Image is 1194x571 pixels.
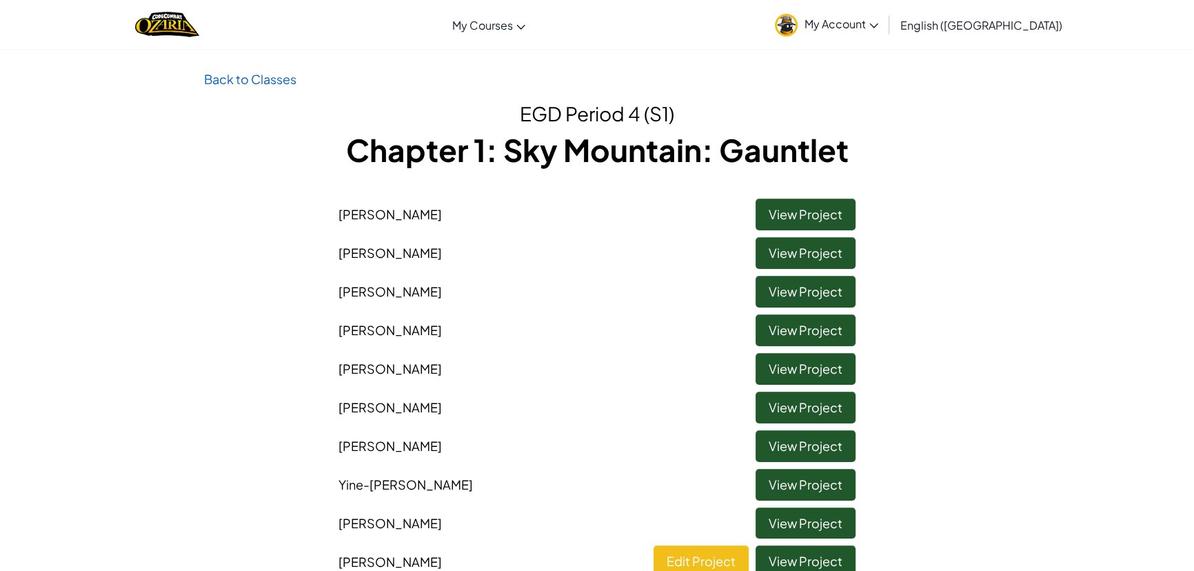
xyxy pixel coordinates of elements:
img: Home [135,10,199,39]
h2: EGD Period 4 (S1) [204,99,990,128]
a: View Project [756,430,856,462]
a: View Project [756,276,856,308]
a: View Project [756,237,856,269]
span: [PERSON_NAME] [338,283,442,299]
a: Back to Classes [204,71,296,87]
a: View Project [756,469,856,501]
span: Yine-[PERSON_NAME] [338,477,473,492]
a: My Account [768,3,885,46]
span: [PERSON_NAME] [338,361,442,377]
span: My Account [805,17,878,31]
a: View Project [756,508,856,539]
a: View Project [756,392,856,423]
a: View Project [756,314,856,346]
span: [PERSON_NAME] [338,399,442,415]
a: My Courses [445,6,532,43]
a: Ozaria by CodeCombat logo [135,10,199,39]
span: [PERSON_NAME] [338,554,442,570]
a: English ([GEOGRAPHIC_DATA]) [893,6,1069,43]
a: View Project [756,199,856,230]
h1: Chapter 1: Sky Mountain: Gauntlet [204,128,990,171]
span: My Courses [452,18,513,32]
span: [PERSON_NAME] [338,245,442,261]
img: avatar [775,14,798,37]
span: [PERSON_NAME] [338,322,442,338]
span: [PERSON_NAME] [338,515,442,531]
span: [PERSON_NAME] [338,438,442,454]
span: [PERSON_NAME] [338,206,442,222]
span: English ([GEOGRAPHIC_DATA]) [900,18,1062,32]
a: View Project [756,353,856,385]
